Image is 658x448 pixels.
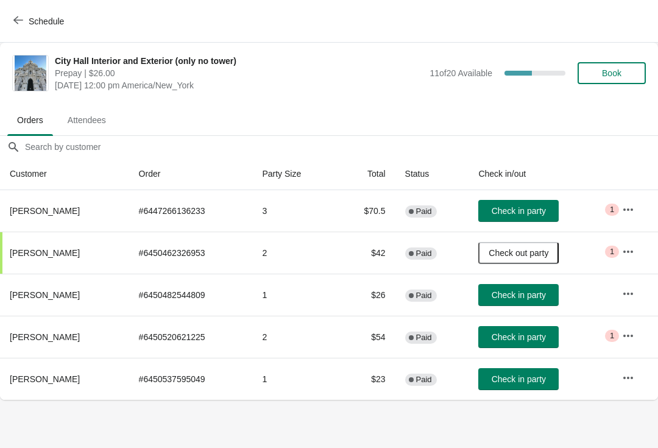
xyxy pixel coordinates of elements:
[336,158,395,190] th: Total
[336,274,395,316] td: $26
[252,232,336,274] td: 2
[10,290,80,300] span: [PERSON_NAME]
[578,62,646,84] button: Book
[24,136,658,158] input: Search by customer
[478,200,559,222] button: Check in party
[430,68,492,78] span: 11 of 20 Available
[489,248,548,258] span: Check out party
[610,205,614,215] span: 1
[129,316,253,358] td: # 6450520621225
[336,190,395,232] td: $70.5
[416,291,432,300] span: Paid
[469,158,612,190] th: Check in/out
[416,207,432,216] span: Paid
[416,333,432,343] span: Paid
[416,249,432,258] span: Paid
[478,284,559,306] button: Check in party
[492,290,546,300] span: Check in party
[492,332,546,342] span: Check in party
[55,79,423,91] span: [DATE] 12:00 pm America/New_York
[129,274,253,316] td: # 6450482544809
[602,68,621,78] span: Book
[416,375,432,385] span: Paid
[252,274,336,316] td: 1
[252,158,336,190] th: Party Size
[395,158,469,190] th: Status
[610,331,614,341] span: 1
[252,316,336,358] td: 2
[492,374,546,384] span: Check in party
[29,16,64,26] span: Schedule
[10,332,80,342] span: [PERSON_NAME]
[55,67,423,79] span: Prepay | $26.00
[129,232,253,274] td: # 6450462326953
[252,358,336,400] td: 1
[129,158,253,190] th: Order
[336,232,395,274] td: $42
[336,358,395,400] td: $23
[58,109,116,131] span: Attendees
[478,326,559,348] button: Check in party
[492,206,546,216] span: Check in party
[478,368,559,390] button: Check in party
[6,10,74,32] button: Schedule
[478,242,559,264] button: Check out party
[10,206,80,216] span: [PERSON_NAME]
[10,374,80,384] span: [PERSON_NAME]
[336,316,395,358] td: $54
[10,248,80,258] span: [PERSON_NAME]
[129,190,253,232] td: # 6447266136233
[55,55,423,67] span: City Hall Interior and Exterior (only no tower)
[252,190,336,232] td: 3
[610,247,614,257] span: 1
[129,358,253,400] td: # 6450537595049
[15,55,47,91] img: City Hall Interior and Exterior (only no tower)
[7,109,53,131] span: Orders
